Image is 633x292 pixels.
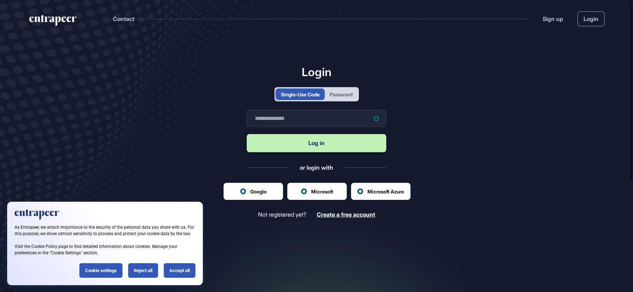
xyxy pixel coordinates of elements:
[330,91,352,98] div: Password
[258,211,306,218] span: Not registered yet?
[28,15,77,28] a: entrapeer-logo
[300,164,333,171] div: or login with
[113,14,135,23] button: Contact
[577,11,605,26] a: Login
[317,211,375,218] a: Create a free account
[281,91,320,98] div: Single-Use Code
[247,134,386,152] button: Log in
[247,65,386,79] h1: Login
[543,15,563,23] a: Sign up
